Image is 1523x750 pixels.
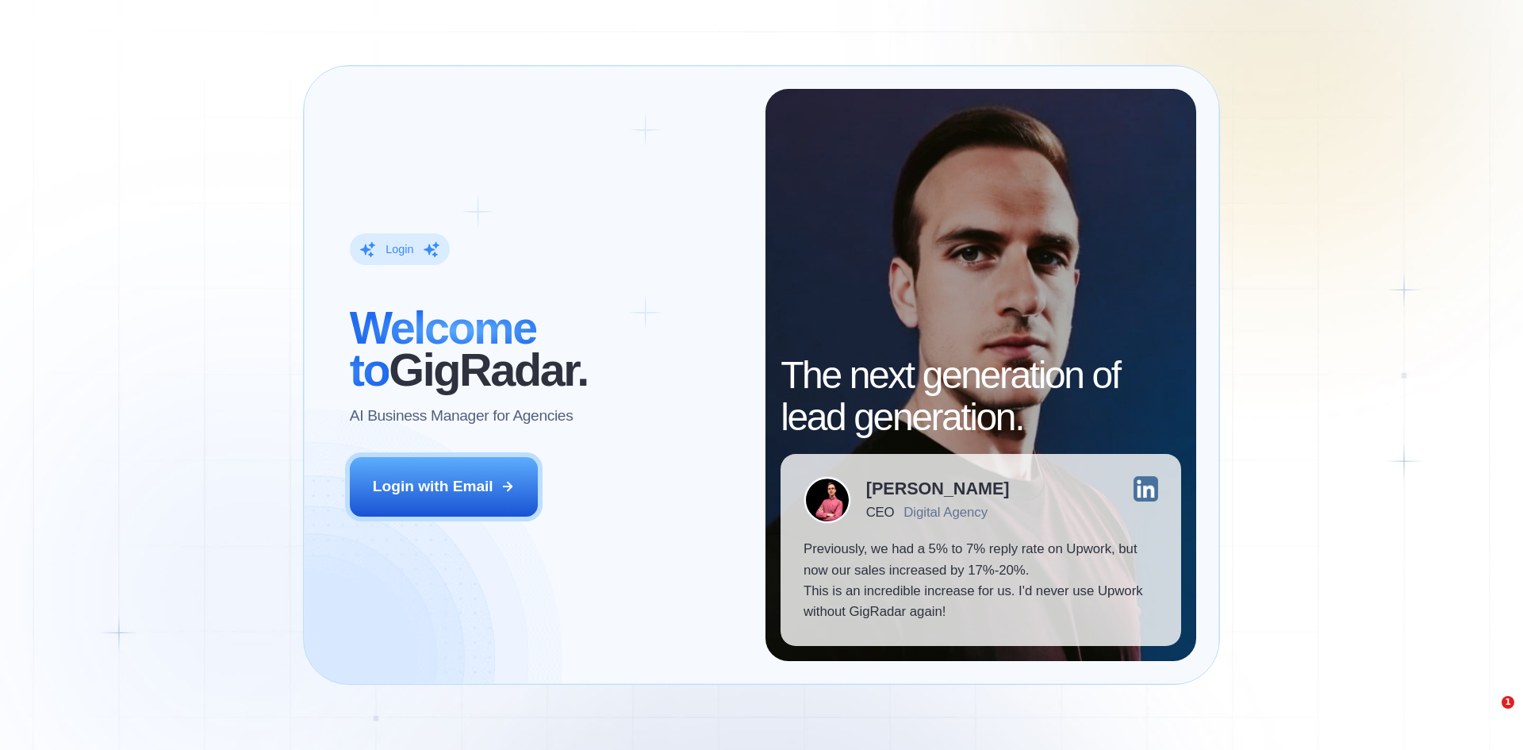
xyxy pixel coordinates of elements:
span: 1 [1502,696,1514,709]
p: Previously, we had a 5% to 7% reply rate on Upwork, but now our sales increased by 17%-20%. This ... [804,539,1158,623]
h2: The next generation of lead generation. [781,355,1181,439]
div: [PERSON_NAME] [866,480,1010,498]
iframe: Intercom live chat [1469,696,1507,734]
button: Login with Email [350,457,539,516]
h2: ‍ GigRadar. [350,307,742,391]
div: CEO [866,505,894,520]
div: Login with Email [373,476,493,497]
p: AI Business Manager for Agencies [350,406,574,426]
div: Digital Agency [903,505,988,520]
span: Welcome to [350,302,536,395]
div: Login [386,242,413,257]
